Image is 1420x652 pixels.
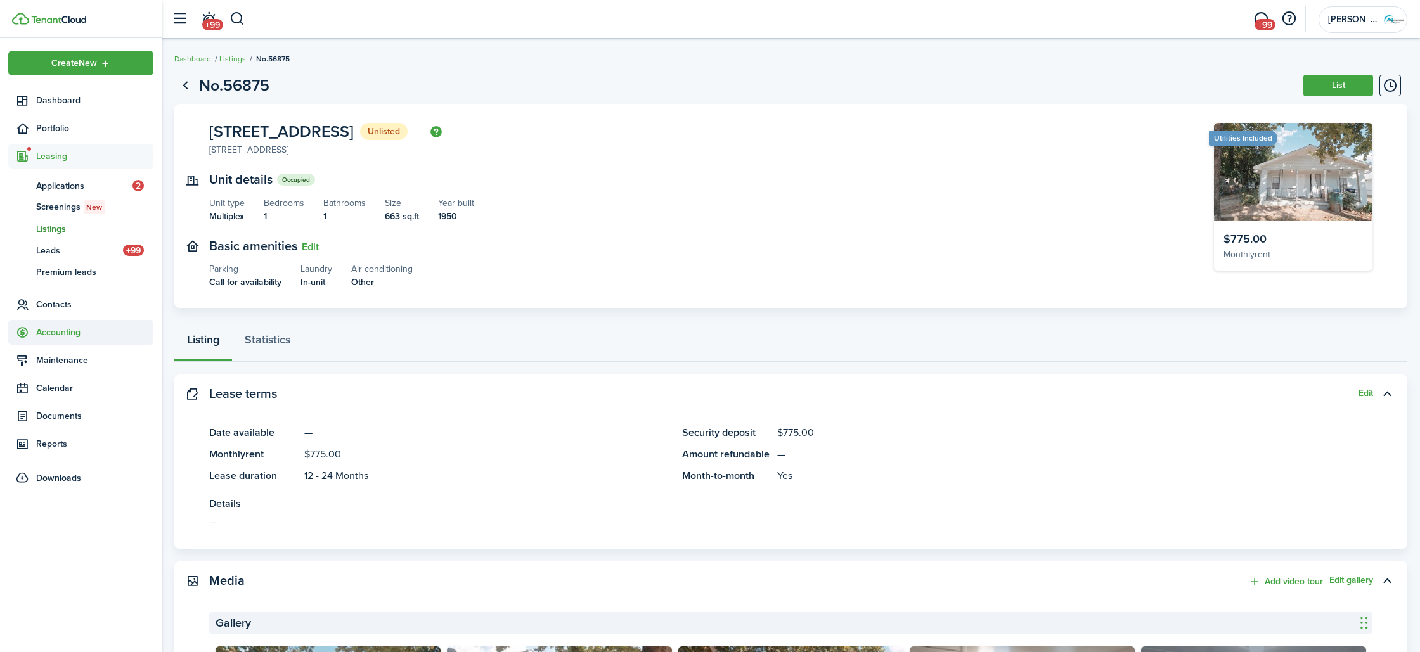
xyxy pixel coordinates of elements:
[202,19,223,30] span: +99
[777,425,1372,440] panel-main-description: $775.00
[86,201,102,213] span: New
[1329,575,1373,585] button: Edit gallery
[277,174,315,186] status: Occupied
[8,196,153,218] a: ScreeningsNew
[36,222,153,236] span: Listings
[199,74,269,98] h1: No.56875
[36,150,153,163] span: Leasing
[1255,19,1275,30] span: +99
[264,210,304,223] listing-view-item-description: 1
[209,496,1372,530] panel-main-item-text: —
[351,262,413,276] listing-view-item-title: Air conditioning
[8,218,153,240] a: Listings
[229,8,245,30] button: Search
[8,88,153,113] a: Dashboard
[1278,8,1300,30] button: Open resource center
[777,468,1372,483] panel-main-description: Yes
[219,53,246,65] a: Listings
[209,276,281,289] listing-view-item-description: Call for availability
[209,447,298,462] panel-main-title: Monthly rent
[36,244,123,257] span: Leads
[174,425,1407,549] panel-main-body: Toggle accordion
[36,200,153,214] span: Screenings
[36,437,153,451] span: Reports
[1376,570,1398,591] button: Toggle accordion
[1249,3,1273,35] a: Messaging
[1209,131,1277,146] ribbon: Utilities Included
[36,179,132,193] span: Applications
[351,276,413,289] listing-view-item-description: Other
[323,210,366,223] listing-view-item-description: 1
[167,7,191,31] button: Open sidebar
[1376,383,1398,404] button: Toggle accordion
[304,468,669,483] panel-main-description: 12 - 24 Months
[8,431,153,456] a: Reports
[209,143,288,157] div: [STREET_ADDRESS]
[209,468,298,483] panel-main-title: Lease duration
[36,471,81,485] span: Downloads
[1384,10,1404,30] img: Karlton
[36,298,153,311] span: Contacts
[264,196,304,210] listing-view-item-title: Bedrooms
[1328,15,1379,24] span: Karlton
[1360,604,1368,642] div: Drag
[8,51,153,75] button: Open menu
[1303,75,1373,96] button: List
[300,262,332,276] listing-view-item-title: Laundry
[36,326,153,339] span: Accounting
[209,387,277,401] panel-main-title: Lease terms
[209,425,298,440] panel-main-title: Date available
[682,468,771,483] panel-main-title: Month-to-month
[438,210,474,223] listing-view-item-description: 1950
[1223,231,1363,248] div: $775.00
[209,496,1372,511] panel-main-title: Details
[302,241,319,253] button: Edit
[232,324,303,362] a: Statistics
[51,59,97,68] span: Create New
[1379,75,1401,96] button: Timeline
[197,3,221,35] a: Notifications
[36,381,153,395] span: Calendar
[1357,591,1420,652] iframe: Chat Widget
[36,265,153,279] span: Premium leads
[682,447,771,462] panel-main-title: Amount refundable
[438,196,474,210] listing-view-item-title: Year built
[682,425,771,440] panel-main-title: Security deposit
[304,447,669,462] panel-main-description: $775.00
[209,262,281,276] listing-view-item-title: Parking
[36,122,153,135] span: Portfolio
[36,409,153,423] span: Documents
[385,210,419,223] listing-view-item-description: 663 sq.ft
[209,210,245,223] listing-view-item-description: Multiplex
[209,239,297,253] text-item: Basic amenities
[777,447,1372,462] panel-main-description: —
[174,75,196,96] a: Go back
[385,196,419,210] listing-view-item-title: Size
[209,124,354,139] span: [STREET_ADDRESS]
[8,240,153,261] a: Leads+99
[256,53,290,65] span: No.56875
[323,196,366,210] listing-view-item-title: Bathrooms
[132,180,144,191] span: 2
[209,573,245,588] panel-main-title: Media
[174,53,211,65] a: Dashboard
[1214,123,1372,221] img: Listing avatar
[31,16,86,23] img: TenantCloud
[8,175,153,196] a: Applications2
[36,94,153,107] span: Dashboard
[1248,575,1323,589] button: Add video tour
[12,13,29,25] img: TenantCloud
[304,425,669,440] panel-main-description: —
[123,245,144,256] span: +99
[209,172,273,187] text-item: Unit details
[1359,388,1373,399] button: Edit
[209,196,245,210] listing-view-item-title: Unit type
[8,261,153,283] a: Premium leads
[216,615,251,632] span: Gallery
[36,354,153,367] span: Maintenance
[1223,248,1363,261] div: Monthly rent
[360,123,408,141] status: Unlisted
[300,276,332,289] listing-view-item-description: In-unit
